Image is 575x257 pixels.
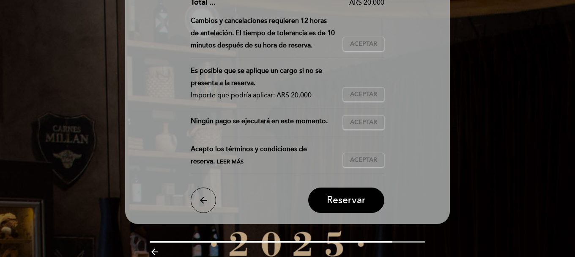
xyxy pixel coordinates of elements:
[191,143,343,168] div: Acepto los términos y condiciones de reserva.
[343,115,384,130] button: Aceptar
[191,65,337,89] div: Es posible que se aplique un cargo si no se presenta a la reserva.
[350,118,377,127] span: Aceptar
[198,195,208,205] i: arrow_back
[350,90,377,99] span: Aceptar
[308,188,384,213] button: Reservar
[191,89,337,102] div: Importe que podría aplicar: ARS 20.000
[343,153,384,167] button: Aceptar
[191,188,216,213] button: arrow_back
[217,158,244,165] span: Leer más
[150,247,160,257] i: arrow_backward
[343,87,384,102] button: Aceptar
[350,40,377,49] span: Aceptar
[343,37,384,51] button: Aceptar
[327,195,366,207] span: Reservar
[191,115,343,130] div: Ningún pago se ejecutará en este momento.
[350,156,377,165] span: Aceptar
[191,15,343,51] div: Cambios y cancelaciones requieren 12 horas de antelación. El tiempo de tolerancia es de 10 minuto...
